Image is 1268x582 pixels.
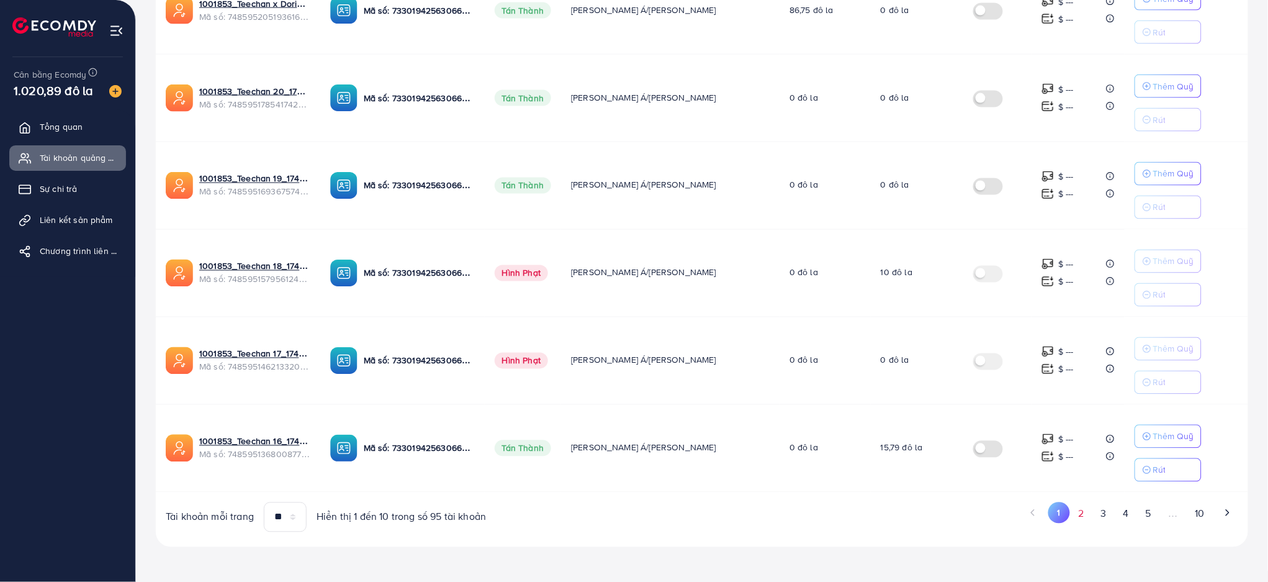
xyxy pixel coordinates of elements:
[364,267,486,280] font: Mã số: 7330194256306601986
[1058,507,1061,519] font: 1
[1041,345,1054,358] img: số tiền nạp thêm
[9,145,126,170] a: Tài khoản quảng cáo của tôi
[166,435,193,462] img: ic-ads-acc.e4c84228.svg
[1153,343,1194,355] font: Thêm Quỹ
[199,85,350,98] font: 1001853_Teechan 20_1742958981927
[502,180,544,192] font: Tán thành
[40,183,78,195] font: Sự chi trả
[199,435,310,448] a: 1001853_Teechan 16_1742958884203
[364,355,486,367] font: Mã số: 7330194256306601986
[1058,258,1074,271] font: $ ---
[1101,507,1107,521] font: 3
[1135,371,1202,394] button: Rút
[502,442,544,455] font: Tán thành
[1070,502,1092,525] button: Đi đến trang 2
[1078,507,1084,521] font: 2
[199,273,318,286] font: Mã số: 7485951579561246737
[199,85,310,98] a: 1001853_Teechan 20_1742958981927
[571,179,716,191] font: [PERSON_NAME] Á/[PERSON_NAME]
[1153,430,1194,443] font: Thêm Quỹ
[199,173,310,198] div: <span class='underline'>1001853_Teechan 19_1742958956193</span></br>7485951693675741201
[1153,80,1194,93] font: Thêm Quỹ
[1153,464,1166,476] font: Rút
[789,179,818,191] font: 0 đô la
[330,84,357,112] img: ic-ba-acc.ded83a64.svg
[9,176,126,201] a: Sự chi trả
[166,510,254,524] font: Tài khoản mỗi trang
[364,442,486,455] font: Mã số: 7330194256306601986
[199,11,321,23] font: Mã số: 7485952051936165905
[166,260,193,287] img: ic-ads-acc.e4c84228.svg
[199,98,317,111] font: Mã số: 7485951785417424913
[789,442,818,454] font: 0 đô la
[9,239,126,263] a: Chương trình liên kết
[1215,526,1259,573] iframe: Trò chuyện
[317,510,486,524] font: Hiển thị 1 đến 10 trong số 95 tài khoản
[1058,451,1074,463] font: $ ---
[199,348,349,360] font: 1001853_Teechan 17_1742958907248
[199,348,310,360] a: 1001853_Teechan 17_1742958907248
[109,85,122,98] img: hình ảnh
[199,435,310,461] div: <span class='underline'>1001853_Teechan 16_1742958884203</span></br>7485951368008777744
[199,85,310,111] div: <span class='underline'>1001853_Teechan 20_1742958981927</span></br>7485951785417424913
[1115,502,1137,525] button: Đi đến trang 4
[1041,450,1054,463] img: số tiền nạp thêm
[1187,502,1213,525] button: Đi đến trang 10
[1153,26,1166,39] font: Rút
[1153,201,1166,214] font: Rút
[1041,188,1054,201] img: số tiền nạp thêm
[199,260,350,273] font: 1001853_Teechan 18_1742958933953
[1058,363,1074,376] font: $ ---
[364,92,486,104] font: Mã số: 7330194256306601986
[40,245,123,257] font: Chương trình liên kết
[1153,168,1194,180] font: Thêm Quỹ
[14,68,86,81] font: Cân bằng Ecomdy
[1058,83,1074,96] font: $ ---
[199,260,310,273] a: 1001853_Teechan 18_1742958933953
[330,347,357,375] img: ic-ba-acc.ded83a64.svg
[1058,171,1074,183] font: $ ---
[1041,100,1054,113] img: số tiền nạp thêm
[881,4,909,16] font: 0 đô la
[1216,502,1238,524] button: Đi đến trang tiếp theo
[1146,507,1151,521] font: 5
[109,24,124,38] img: thực đơn
[1135,162,1202,186] button: Thêm Quỹ
[1153,114,1166,126] font: Rút
[1058,188,1074,201] font: $ ---
[1041,275,1054,288] img: số tiền nạp thêm
[12,17,96,37] img: biểu trưng
[199,173,310,185] a: 1001853_Teechan 19_1742958956193
[881,354,909,366] font: 0 đô la
[1135,20,1202,44] button: Rút
[571,4,716,16] font: [PERSON_NAME] Á/[PERSON_NAME]
[789,354,818,366] font: 0 đô la
[502,267,541,280] font: Hình phạt
[199,260,310,286] div: <span class='underline'>1001853_Teechan 18_1742958933953</span></br>7485951579561246737
[14,81,93,99] font: 1.020,89 đô la
[1153,376,1166,389] font: Rút
[571,442,716,454] font: [PERSON_NAME] Á/[PERSON_NAME]
[1135,425,1202,448] button: Thêm Quỹ
[881,179,909,191] font: 0 đô la
[1135,250,1202,273] button: Thêm Quỹ
[1041,363,1054,376] img: số tiền nạp thêm
[502,92,544,104] font: Tán thành
[1058,346,1074,358] font: $ ---
[789,266,818,279] font: 0 đô la
[1135,283,1202,307] button: Rút
[1135,108,1202,132] button: Rút
[9,114,126,139] a: Tổng quan
[199,173,348,185] font: 1001853_Teechan 19_1742958956193
[9,207,126,232] a: Liên kết sản phẩm
[789,91,818,104] font: 0 đô la
[571,354,716,366] font: [PERSON_NAME] Á/[PERSON_NAME]
[1058,101,1074,113] font: $ ---
[1041,258,1054,271] img: số tiền nạp thêm
[502,4,544,17] font: Tán thành
[166,347,193,375] img: ic-ads-acc.e4c84228.svg
[330,435,357,462] img: ic-ba-acc.ded83a64.svg
[199,348,310,373] div: <span class='underline'>1001853_Teechan 17_1742958907248</span></br>7485951462133202961
[166,172,193,199] img: ic-ads-acc.e4c84228.svg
